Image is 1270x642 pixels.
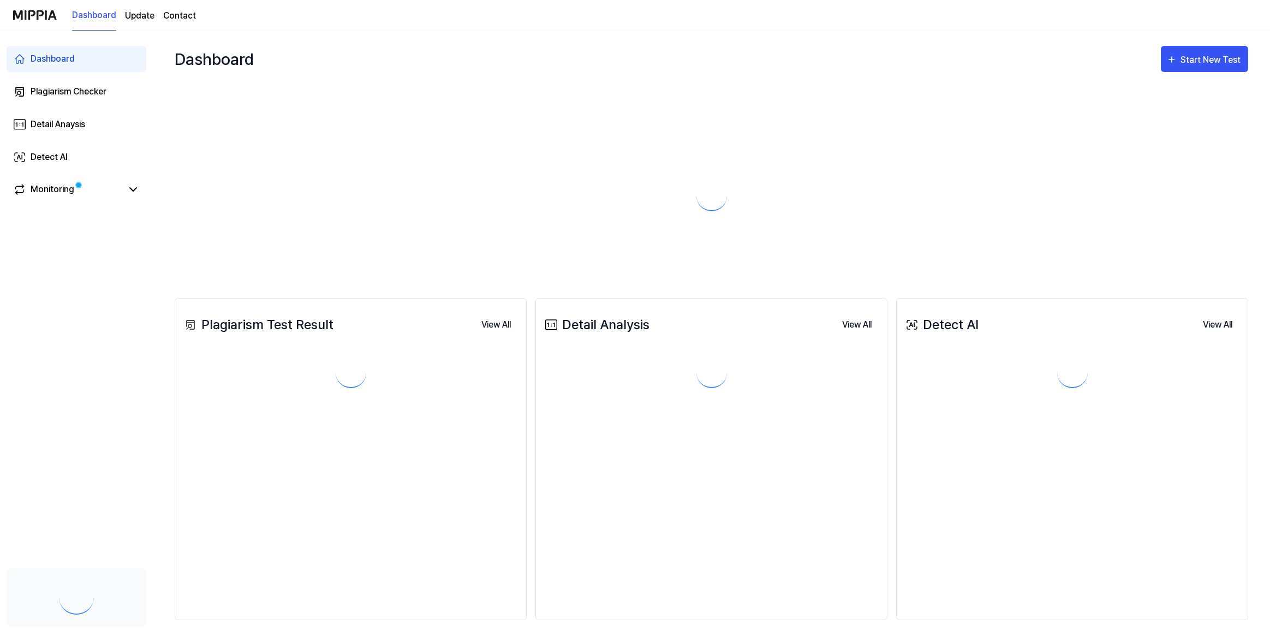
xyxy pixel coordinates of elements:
div: Start New Test [1180,53,1243,67]
button: View All [1194,314,1241,336]
div: Detect AI [31,151,68,164]
a: Contact [163,9,196,22]
div: Detail Anaysis [31,118,85,131]
a: View All [833,313,880,336]
div: Dashboard [31,52,75,66]
a: Update [125,9,154,22]
div: Detect AI [903,315,979,335]
div: Dashboard [175,41,254,76]
button: Start New Test [1161,46,1248,72]
a: View All [473,313,520,336]
div: Plagiarism Test Result [182,315,333,335]
a: Dashboard [7,46,146,72]
a: Monitoring [13,183,122,196]
button: View All [833,314,880,336]
a: Plagiarism Checker [7,79,146,105]
a: Detail Anaysis [7,111,146,138]
div: Detail Analysis [542,315,649,335]
a: View All [1194,313,1241,336]
div: Monitoring [31,183,74,196]
a: Detect AI [7,144,146,170]
a: Dashboard [72,1,116,31]
button: View All [473,314,520,336]
div: Plagiarism Checker [31,85,106,98]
